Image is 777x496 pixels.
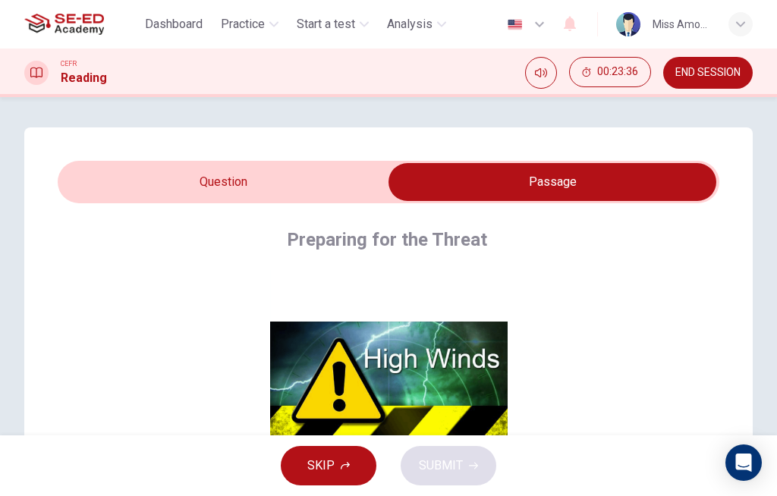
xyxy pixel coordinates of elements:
h4: Preparing for the Threat [287,228,487,252]
div: Mute [525,57,557,89]
button: SKIP [281,446,376,485]
h1: Reading [61,69,107,87]
a: SE-ED Academy logo [24,9,139,39]
img: SE-ED Academy logo [24,9,104,39]
span: Analysis [387,15,433,33]
button: 00:23:36 [569,57,651,87]
div: Miss Amornpan Datong [653,15,710,33]
span: SKIP [307,455,335,476]
div: Hide [569,57,651,89]
span: Practice [221,15,265,33]
span: 00:23:36 [597,66,638,78]
span: Dashboard [145,15,203,33]
span: CEFR [61,58,77,69]
div: Open Intercom Messenger [725,444,762,481]
button: Analysis [381,11,452,38]
span: END SESSION [675,67,741,79]
button: END SESSION [663,57,753,89]
button: Practice [215,11,285,38]
img: Profile picture [616,12,640,36]
button: Start a test [291,11,375,38]
img: en [505,19,524,30]
button: Dashboard [139,11,209,38]
span: Start a test [297,15,355,33]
